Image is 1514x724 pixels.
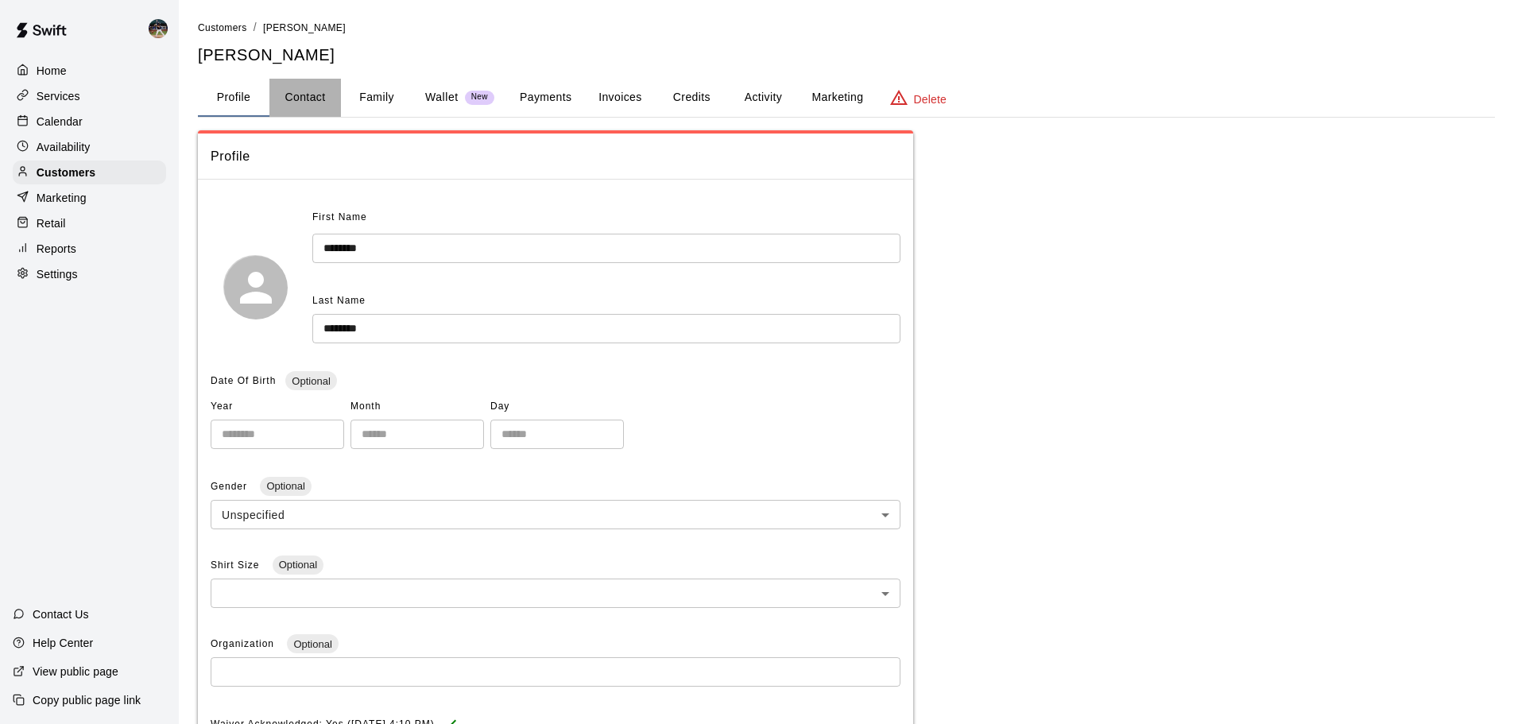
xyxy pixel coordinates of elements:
span: Profile [211,146,900,167]
div: basic tabs example [198,79,1495,117]
span: Year [211,394,344,420]
p: Calendar [37,114,83,130]
span: Shirt Size [211,559,263,571]
button: Family [341,79,412,117]
p: Reports [37,241,76,257]
span: Customers [198,22,247,33]
p: Marketing [37,190,87,206]
a: Home [13,59,166,83]
li: / [254,19,257,36]
span: Optional [285,375,336,387]
span: Gender [211,481,250,492]
p: Help Center [33,635,93,651]
p: Customers [37,165,95,180]
a: Reports [13,237,166,261]
span: Day [490,394,624,420]
button: Contact [269,79,341,117]
span: Optional [273,559,323,571]
a: Services [13,84,166,108]
span: [PERSON_NAME] [263,22,346,33]
a: Marketing [13,186,166,210]
div: Nolan Gilbert [145,13,179,45]
p: Contact Us [33,606,89,622]
a: Calendar [13,110,166,134]
p: Delete [914,91,947,107]
span: Date Of Birth [211,375,276,386]
span: New [465,92,494,103]
a: Retail [13,211,166,235]
a: Settings [13,262,166,286]
a: Availability [13,135,166,159]
button: Payments [507,79,584,117]
p: Services [37,88,80,104]
button: Activity [727,79,799,117]
span: Month [350,394,484,420]
button: Invoices [584,79,656,117]
p: Wallet [425,89,459,106]
p: Availability [37,139,91,155]
a: Customers [198,21,247,33]
span: Organization [211,638,277,649]
img: Nolan Gilbert [149,19,168,38]
p: Retail [37,215,66,231]
div: Unspecified [211,500,900,529]
span: First Name [312,205,367,230]
span: Optional [287,638,338,650]
span: Optional [260,480,311,492]
button: Credits [656,79,727,117]
p: Copy public page link [33,692,141,708]
p: View public page [33,664,118,679]
p: Home [37,63,67,79]
a: Customers [13,161,166,184]
p: Settings [37,266,78,282]
button: Profile [198,79,269,117]
span: Last Name [312,295,366,306]
button: Marketing [799,79,876,117]
h5: [PERSON_NAME] [198,45,1495,66]
nav: breadcrumb [198,19,1495,37]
